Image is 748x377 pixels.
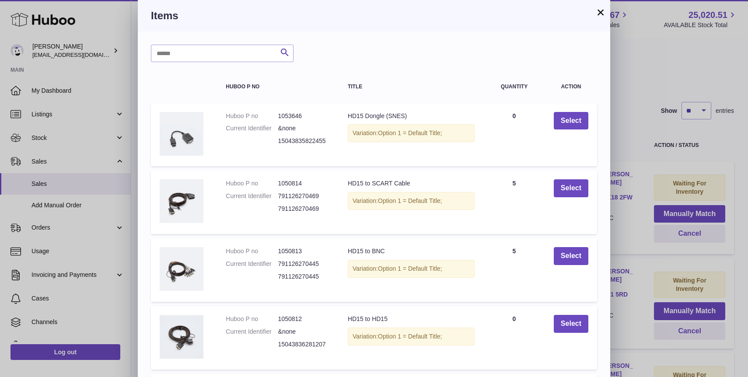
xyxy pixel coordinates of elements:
dd: 791126270469 [278,205,330,213]
dd: &none [278,124,330,133]
div: Variation: [348,328,475,346]
h3: Items [151,9,597,23]
span: Option 1 = Default Title; [378,265,442,272]
dd: 791126270445 [278,260,330,268]
dd: 791126270469 [278,192,330,200]
div: Variation: [348,124,475,142]
dd: &none [278,328,330,336]
dd: 1053646 [278,112,330,120]
button: Select [554,247,588,265]
td: 5 [483,171,545,234]
span: Option 1 = Default Title; [378,197,442,204]
div: HD15 Dongle (SNES) [348,112,475,120]
th: Title [339,75,483,98]
span: Option 1 = Default Title; [378,333,442,340]
img: HD15 Dongle (SNES) [160,112,203,156]
span: Option 1 = Default Title; [378,129,442,136]
dd: 1050813 [278,247,330,255]
dd: 791126270445 [278,272,330,281]
th: Quantity [483,75,545,98]
th: Action [545,75,597,98]
div: Variation: [348,260,475,278]
td: 0 [483,306,545,370]
dt: Current Identifier [226,192,278,200]
dd: 15043836281207 [278,340,330,349]
button: × [595,7,606,17]
img: HD15 to BNC [160,247,203,291]
td: 5 [483,238,545,302]
dt: Current Identifier [226,124,278,133]
img: HD15 to SCART Cable [160,179,203,223]
button: Select [554,112,588,130]
dt: Huboo P no [226,112,278,120]
img: HD15 to HD15 [160,315,203,359]
dd: 1050814 [278,179,330,188]
dt: Huboo P no [226,247,278,255]
div: HD15 to SCART Cable [348,179,475,188]
dt: Current Identifier [226,328,278,336]
button: Select [554,179,588,197]
dd: 15043835822455 [278,137,330,145]
dt: Huboo P no [226,179,278,188]
td: 0 [483,103,545,167]
dd: 1050812 [278,315,330,323]
dt: Huboo P no [226,315,278,323]
th: Huboo P no [217,75,339,98]
div: HD15 to BNC [348,247,475,255]
div: HD15 to HD15 [348,315,475,323]
div: Variation: [348,192,475,210]
button: Select [554,315,588,333]
dt: Current Identifier [226,260,278,268]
